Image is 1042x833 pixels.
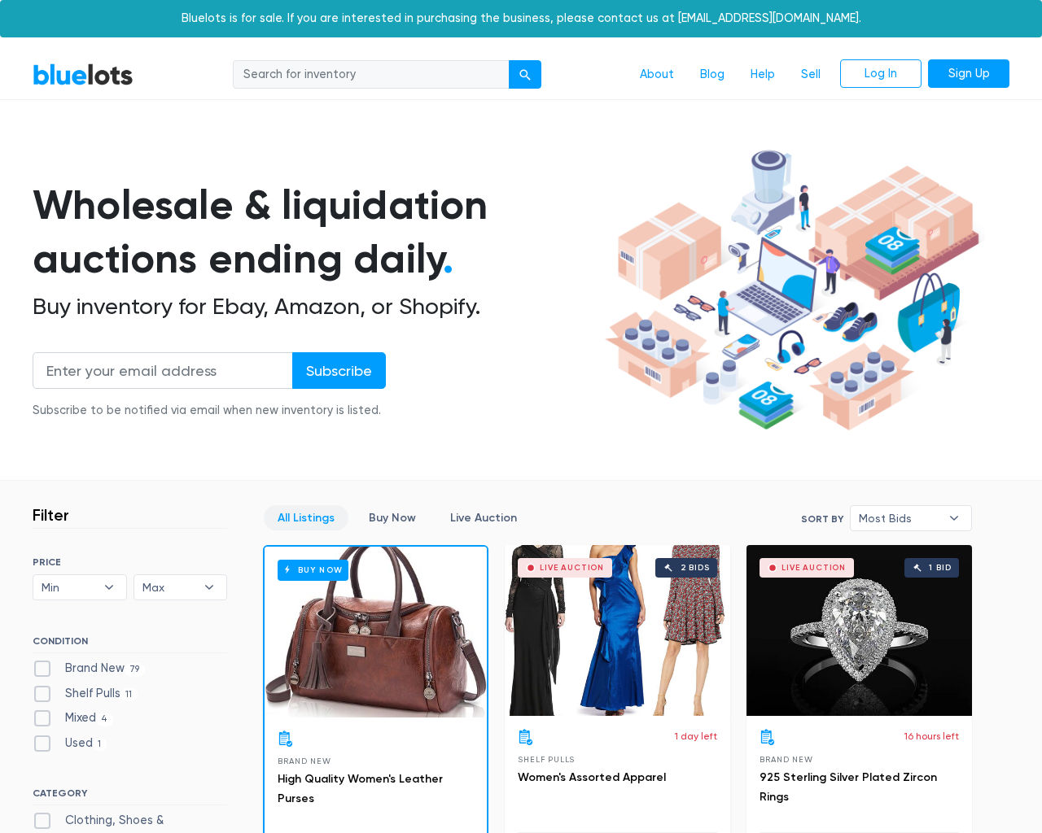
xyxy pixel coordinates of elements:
[443,234,453,283] span: .
[929,564,951,572] div: 1 bid
[746,545,972,716] a: Live Auction 1 bid
[627,59,687,90] a: About
[33,556,227,568] h6: PRICE
[33,293,599,321] h2: Buy inventory for Ebay, Amazon, or Shopify.
[436,505,531,530] a: Live Auction
[120,688,138,701] span: 11
[292,352,386,389] input: Subscribe
[278,772,443,805] a: High Quality Women's Leather Purses
[125,663,145,676] span: 79
[760,770,937,804] a: 925 Sterling Silver Plated Zircon Rings
[265,547,487,717] a: Buy Now
[928,59,1009,89] a: Sign Up
[687,59,738,90] a: Blog
[42,575,95,600] span: Min
[92,575,126,600] b: ▾
[788,59,834,90] a: Sell
[192,575,226,600] b: ▾
[518,770,666,784] a: Women's Assorted Apparel
[278,757,331,765] span: Brand New
[840,59,922,89] a: Log In
[278,560,348,580] h6: Buy Now
[33,735,107,752] label: Used
[505,545,730,716] a: Live Auction 2 bids
[33,787,227,805] h6: CATEGORY
[681,564,710,572] div: 2 bids
[760,755,812,764] span: Brand New
[675,729,717,744] p: 1 day left
[540,564,604,572] div: Live Auction
[781,564,846,572] div: Live Auction
[142,575,196,600] span: Max
[33,685,138,703] label: Shelf Pulls
[859,506,940,530] span: Most Bids
[96,713,113,726] span: 4
[264,505,348,530] a: All Listings
[33,63,134,86] a: BlueLots
[937,506,971,530] b: ▾
[33,505,69,525] h3: Filter
[33,178,599,286] h1: Wholesale & liquidation auctions ending daily
[33,660,145,678] label: Brand New
[355,505,430,530] a: Buy Now
[233,60,510,89] input: Search for inventory
[801,512,843,526] label: Sort By
[599,142,985,438] img: hero-ee84e7d0318cb26816c560f6b4441b76977f77a177738b4e94f68c95b2b83dbb.png
[33,635,227,653] h6: CONDITION
[93,738,107,751] span: 1
[33,709,113,727] label: Mixed
[518,755,575,764] span: Shelf Pulls
[33,402,386,420] div: Subscribe to be notified via email when new inventory is listed.
[33,352,293,389] input: Enter your email address
[738,59,788,90] a: Help
[904,729,959,744] p: 16 hours left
